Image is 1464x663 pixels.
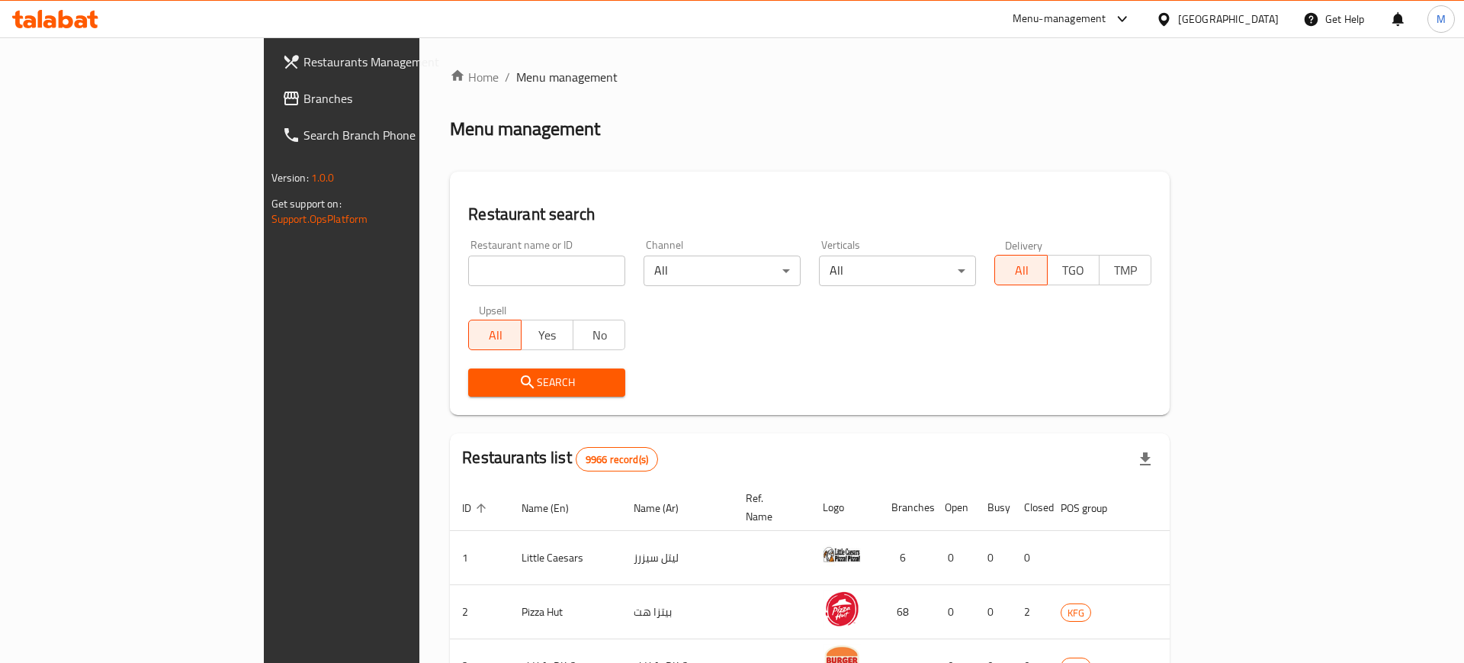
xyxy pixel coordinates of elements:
span: No [579,324,619,346]
span: KFG [1061,604,1090,622]
span: 1.0.0 [311,168,335,188]
h2: Restaurant search [468,203,1151,226]
button: All [468,320,521,350]
h2: Restaurants list [462,446,658,472]
img: Little Caesars [823,536,861,574]
button: TGO [1047,255,1100,285]
button: No [573,320,625,350]
span: POS group [1061,499,1127,517]
a: Restaurants Management [270,43,509,80]
span: Menu management [516,68,618,86]
span: 9966 record(s) [576,452,657,467]
span: Restaurants Management [303,53,496,71]
span: TGO [1054,259,1093,282]
td: ليتل سيزرز [621,531,734,585]
span: Ref. Name [746,489,792,526]
span: Version: [271,168,309,188]
nav: breadcrumb [450,68,1170,86]
label: Upsell [479,304,507,315]
td: 0 [933,531,975,585]
span: Get support on: [271,194,342,214]
button: Yes [521,320,573,350]
th: Open [933,484,975,531]
td: 68 [879,585,933,639]
span: M [1437,11,1446,27]
td: 0 [975,585,1012,639]
span: Name (En) [522,499,589,517]
td: 0 [1012,531,1048,585]
span: Name (Ar) [634,499,698,517]
span: All [1001,259,1041,282]
div: All [819,256,976,286]
td: Pizza Hut [509,585,621,639]
div: Total records count [576,447,658,472]
span: Search Branch Phone [303,126,496,144]
button: Search [468,369,625,397]
td: 0 [933,585,975,639]
h2: Menu management [450,117,600,141]
div: Menu-management [1013,10,1106,28]
td: بيتزا هت [621,585,734,639]
span: All [475,324,515,346]
a: Branches [270,80,509,117]
span: Search [480,373,613,392]
div: Export file [1127,441,1164,478]
div: All [644,256,801,286]
a: Support.OpsPlatform [271,209,368,229]
div: [GEOGRAPHIC_DATA] [1178,11,1279,27]
span: Yes [528,324,567,346]
a: Search Branch Phone [270,117,509,153]
td: 6 [879,531,933,585]
span: Branches [303,89,496,108]
th: Branches [879,484,933,531]
button: TMP [1099,255,1151,285]
span: TMP [1106,259,1145,282]
th: Logo [811,484,879,531]
td: 0 [975,531,1012,585]
td: 2 [1012,585,1048,639]
input: Search for restaurant name or ID.. [468,256,625,286]
label: Delivery [1005,240,1043,250]
th: Closed [1012,484,1048,531]
span: ID [462,499,491,517]
th: Busy [975,484,1012,531]
button: All [994,255,1047,285]
td: Little Caesars [509,531,621,585]
img: Pizza Hut [823,590,861,628]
